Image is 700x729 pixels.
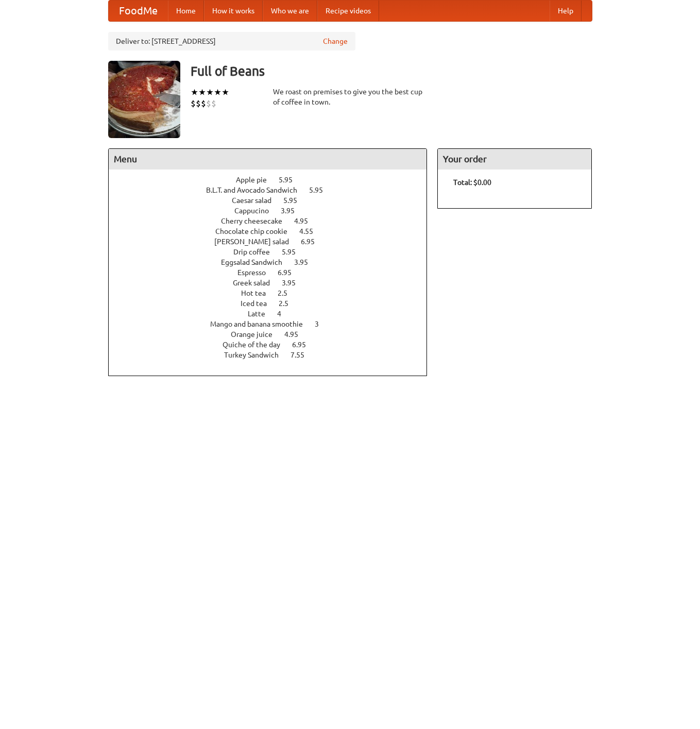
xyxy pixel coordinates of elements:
span: 3.95 [282,279,306,287]
span: 5.95 [279,176,303,184]
span: 6.95 [301,238,325,246]
a: Change [323,36,348,46]
span: 4 [277,310,292,318]
span: Eggsalad Sandwich [221,258,293,266]
span: [PERSON_NAME] salad [214,238,299,246]
a: Who we are [263,1,317,21]
li: ★ [221,87,229,98]
li: $ [196,98,201,109]
a: Drip coffee 5.95 [233,248,315,256]
span: 5.95 [283,196,308,205]
span: Chocolate chip cookie [215,227,298,235]
span: 7.55 [291,351,315,359]
a: Turkey Sandwich 7.55 [224,351,323,359]
li: $ [211,98,216,109]
a: Mango and banana smoothie 3 [210,320,338,328]
a: Chocolate chip cookie 4.55 [215,227,332,235]
span: 5.95 [282,248,306,256]
h4: Menu [109,149,427,169]
a: Home [168,1,204,21]
span: 6.95 [292,341,316,349]
a: Recipe videos [317,1,379,21]
span: Iced tea [241,299,277,308]
span: Espresso [237,268,276,277]
div: Deliver to: [STREET_ADDRESS] [108,32,355,50]
span: 2.5 [278,289,298,297]
div: We roast on premises to give you the best cup of coffee in town. [273,87,428,107]
span: 5.95 [309,186,333,194]
b: Total: $0.00 [453,178,491,187]
a: Cappucino 3.95 [234,207,314,215]
span: 3.95 [281,207,305,215]
a: FoodMe [109,1,168,21]
span: 2.5 [279,299,299,308]
a: Apple pie 5.95 [236,176,312,184]
li: $ [201,98,206,109]
a: Eggsalad Sandwich 3.95 [221,258,327,266]
a: How it works [204,1,263,21]
a: Iced tea 2.5 [241,299,308,308]
h3: Full of Beans [191,61,592,81]
a: Cherry cheesecake 4.95 [221,217,327,225]
a: [PERSON_NAME] salad 6.95 [214,238,334,246]
span: Drip coffee [233,248,280,256]
span: 3.95 [294,258,318,266]
li: ★ [214,87,221,98]
span: 6.95 [278,268,302,277]
span: 4.55 [299,227,323,235]
li: ★ [198,87,206,98]
h4: Your order [438,149,591,169]
a: Greek salad 3.95 [233,279,315,287]
a: B.L.T. and Avocado Sandwich 5.95 [206,186,342,194]
span: Turkey Sandwich [224,351,289,359]
li: $ [191,98,196,109]
span: Orange juice [231,330,283,338]
a: Help [550,1,582,21]
a: Espresso 6.95 [237,268,311,277]
li: $ [206,98,211,109]
span: B.L.T. and Avocado Sandwich [206,186,308,194]
span: Caesar salad [232,196,282,205]
a: Orange juice 4.95 [231,330,317,338]
span: Quiche of the day [223,341,291,349]
a: Hot tea 2.5 [241,289,306,297]
span: Hot tea [241,289,276,297]
span: 3 [315,320,329,328]
img: angular.jpg [108,61,180,138]
span: Cappucino [234,207,279,215]
span: Apple pie [236,176,277,184]
span: Latte [248,310,276,318]
span: Mango and banana smoothie [210,320,313,328]
span: Greek salad [233,279,280,287]
li: ★ [191,87,198,98]
a: Caesar salad 5.95 [232,196,316,205]
a: Latte 4 [248,310,300,318]
li: ★ [206,87,214,98]
span: 4.95 [294,217,318,225]
span: Cherry cheesecake [221,217,293,225]
span: 4.95 [284,330,309,338]
a: Quiche of the day 6.95 [223,341,325,349]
